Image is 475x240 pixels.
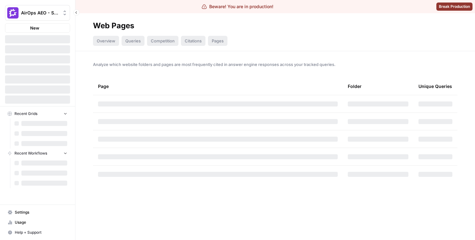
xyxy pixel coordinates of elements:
[202,3,273,10] div: Beware! You are in production!
[98,78,338,95] div: Page
[15,210,67,215] span: Settings
[5,149,70,158] button: Recent Workflows
[21,10,59,16] span: AirOps AEO - Single Brand (Gong)
[439,4,470,9] span: Break Production
[14,111,37,117] span: Recent Grids
[348,78,362,95] div: Folder
[5,5,70,21] button: Workspace: AirOps AEO - Single Brand (Gong)
[5,207,70,217] a: Settings
[122,36,145,46] div: Queries
[15,230,67,235] span: Help + Support
[5,109,70,118] button: Recent Grids
[147,36,178,46] div: Competition
[93,21,134,31] div: Web Pages
[418,78,452,95] div: Unique Queries
[15,220,67,225] span: Usage
[208,36,227,46] div: Pages
[93,61,457,68] span: Analyze which website folders and pages are most frequently cited in answer engine responses acro...
[93,36,119,46] div: Overview
[5,227,70,237] button: Help + Support
[436,3,472,11] button: Break Production
[181,36,205,46] div: Citations
[5,217,70,227] a: Usage
[7,7,19,19] img: AirOps AEO - Single Brand (Gong) Logo
[30,25,39,31] span: New
[14,150,47,156] span: Recent Workflows
[5,23,70,33] button: New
